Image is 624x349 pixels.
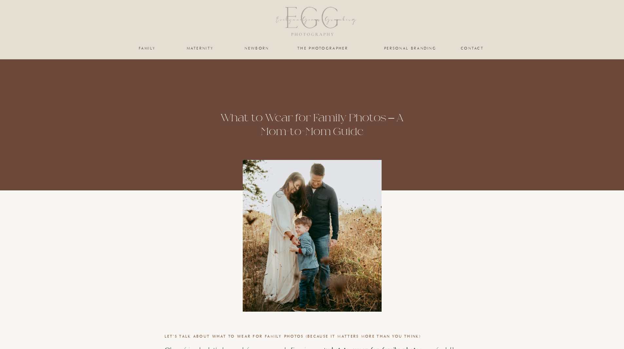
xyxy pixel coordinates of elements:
[244,46,271,50] a: newborn
[290,46,356,50] a: the photographer
[134,46,161,50] a: family
[165,334,421,339] strong: Let’s Talk About What to Wear for Family Photos (Because It Matters More Than You Think)
[384,46,437,50] a: personal branding
[461,46,484,50] a: Contact
[243,160,382,312] img: what to wear family photos
[214,111,410,139] h1: What to Wear for Family Photos – A Mom-to-Mom Guide
[187,46,214,50] a: maternity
